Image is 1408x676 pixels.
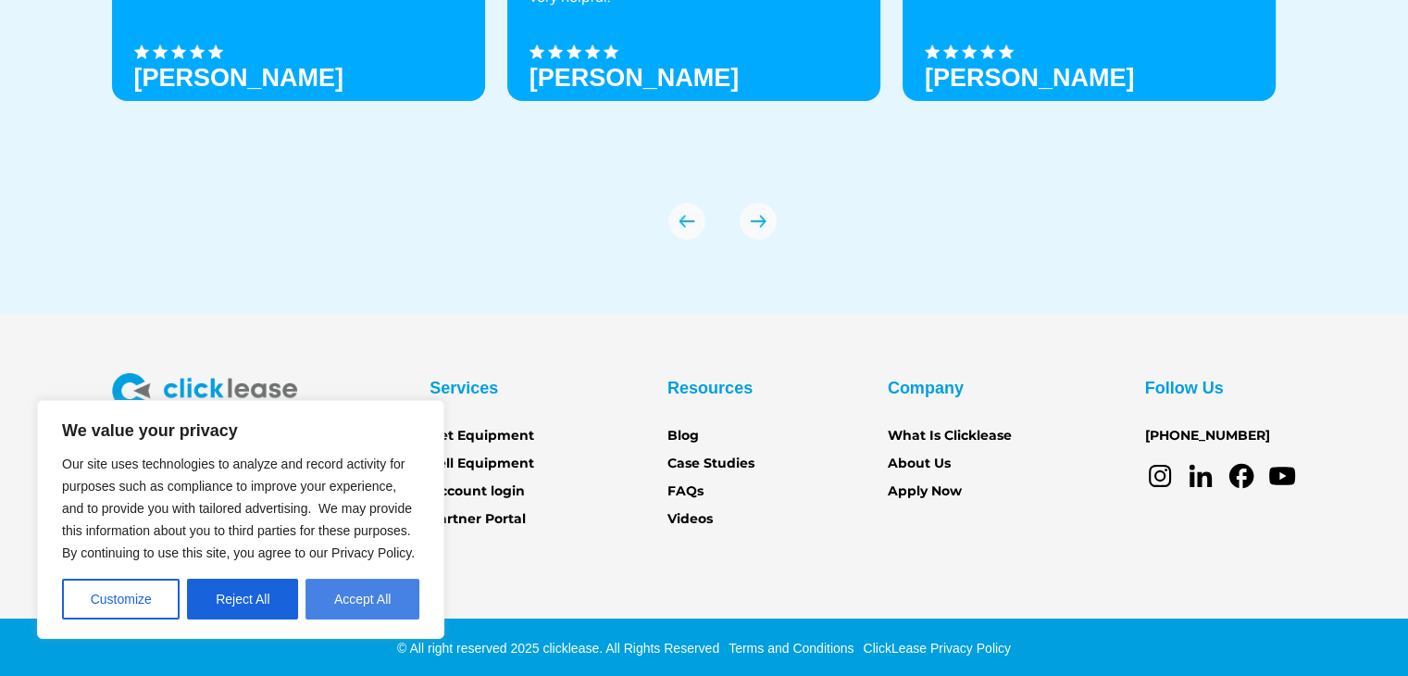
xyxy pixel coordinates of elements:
[397,639,719,657] div: © All right reserved 2025 clicklease. All Rights Reserved
[888,373,964,403] div: Company
[530,64,740,92] strong: [PERSON_NAME]
[962,44,977,59] img: Black star icon
[567,44,581,59] img: Black star icon
[667,509,713,530] a: Videos
[667,426,699,446] a: Blog
[668,203,705,240] div: previous slide
[430,373,498,403] div: Services
[208,44,223,59] img: Black star icon
[888,426,1012,446] a: What Is Clicklease
[430,509,526,530] a: Partner Portal
[62,579,180,620] button: Customize
[667,482,704,502] a: FAQs
[62,419,419,442] p: We value your privacy
[430,426,534,446] a: Get Equipment
[888,454,951,474] a: About Us
[980,44,995,59] img: Black star icon
[604,44,618,59] img: Black star icon
[37,400,444,639] div: We value your privacy
[925,44,940,59] img: Black star icon
[925,64,1135,92] h3: [PERSON_NAME]
[153,44,168,59] img: Black star icon
[1145,373,1224,403] div: Follow Us
[530,44,544,59] img: Black star icon
[305,579,419,620] button: Accept All
[430,454,534,474] a: Sell Equipment
[667,454,754,474] a: Case Studies
[668,203,705,240] img: arrow Icon
[187,579,298,620] button: Reject All
[943,44,958,59] img: Black star icon
[667,373,753,403] div: Resources
[740,203,777,240] img: arrow Icon
[548,44,563,59] img: Black star icon
[740,203,777,240] div: next slide
[1145,426,1270,446] a: [PHONE_NUMBER]
[112,373,297,408] img: Clicklease logo
[858,641,1011,656] a: ClickLease Privacy Policy
[585,44,600,59] img: Black star icon
[134,44,149,59] img: Black star icon
[62,457,415,560] span: Our site uses technologies to analyze and record activity for purposes such as compliance to impr...
[430,482,525,502] a: Account login
[999,44,1014,59] img: Black star icon
[190,44,205,59] img: Black star icon
[134,64,344,92] h3: [PERSON_NAME]
[888,482,962,502] a: Apply Now
[171,44,186,59] img: Black star icon
[724,641,854,656] a: Terms and Conditions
